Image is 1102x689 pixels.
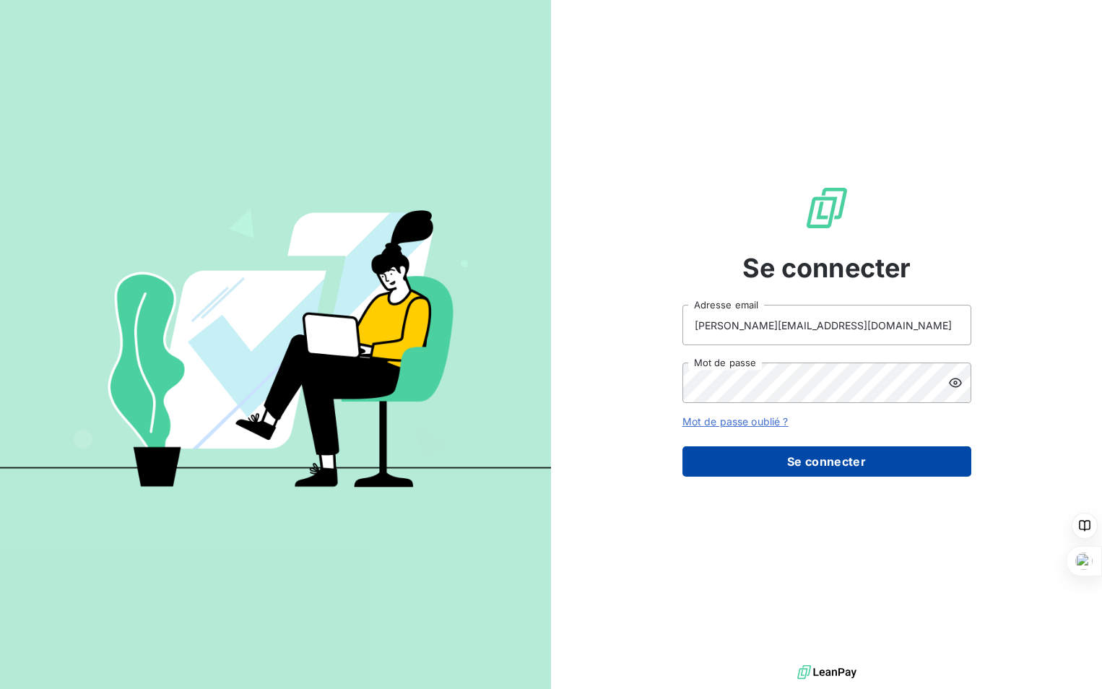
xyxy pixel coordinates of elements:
input: placeholder [682,305,971,345]
button: Se connecter [682,446,971,477]
img: Logo LeanPay [804,185,850,231]
img: logo [797,662,856,683]
span: Se connecter [742,248,911,287]
a: Mot de passe oublié ? [682,415,789,428]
